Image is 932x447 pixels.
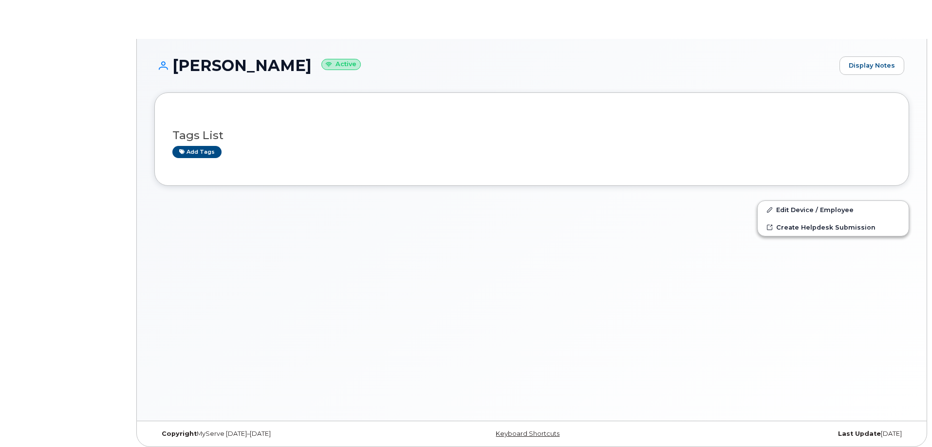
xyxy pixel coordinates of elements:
[154,430,406,438] div: MyServe [DATE]–[DATE]
[839,56,904,75] a: Display Notes
[496,430,559,437] a: Keyboard Shortcuts
[172,146,222,158] a: Add tags
[657,430,909,438] div: [DATE]
[321,59,361,70] small: Active
[172,129,891,142] h3: Tags List
[154,57,835,74] h1: [PERSON_NAME]
[838,430,881,437] strong: Last Update
[758,201,909,218] a: Edit Device / Employee
[162,430,197,437] strong: Copyright
[758,218,909,236] a: Create Helpdesk Submission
